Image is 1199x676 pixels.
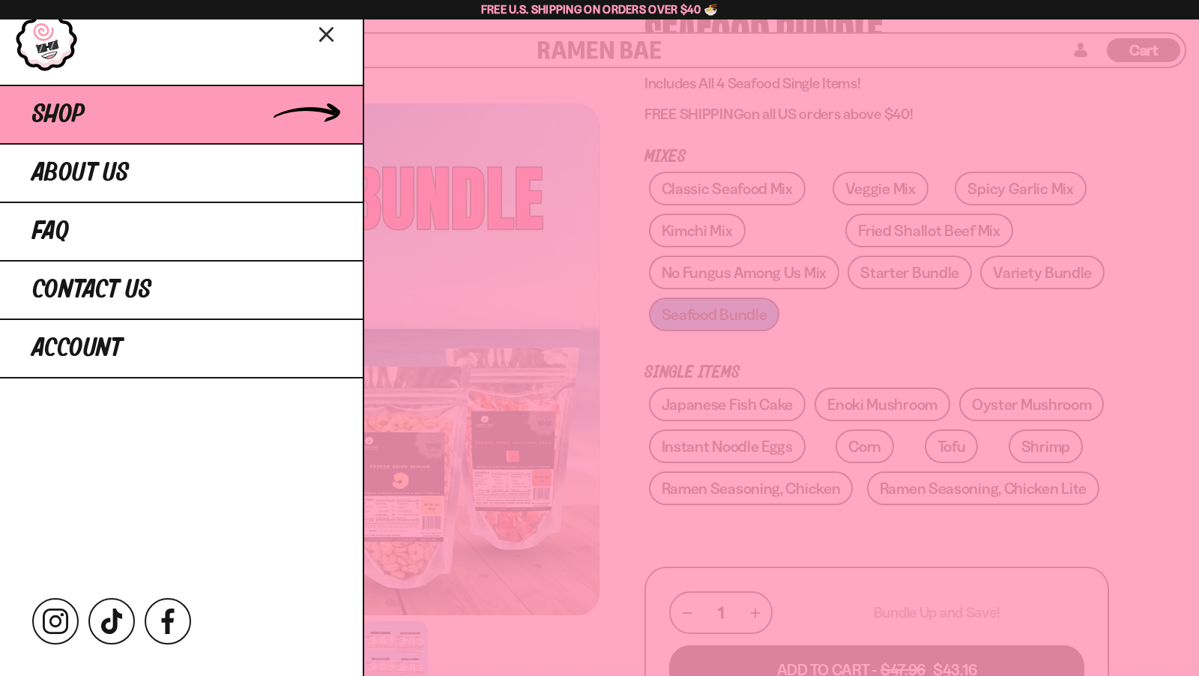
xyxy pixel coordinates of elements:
span: FAQ [32,218,69,245]
button: Close menu [314,20,340,46]
span: Free U.S. Shipping on Orders over $40 🍜 [481,2,719,16]
span: Shop [32,101,85,128]
span: Contact Us [32,277,151,304]
span: About Us [32,160,129,187]
span: Account [32,335,122,362]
